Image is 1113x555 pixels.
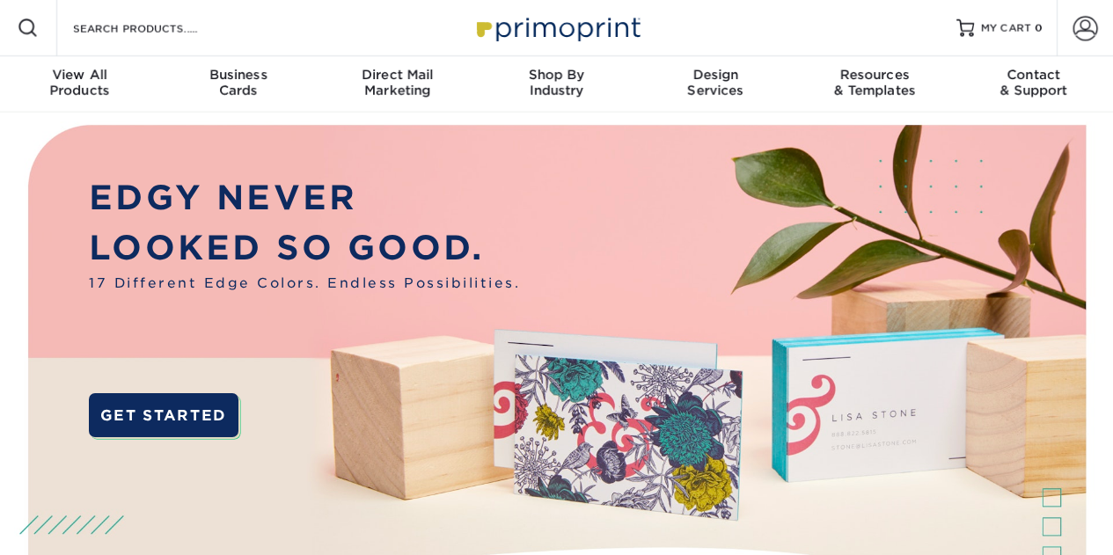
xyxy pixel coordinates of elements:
[89,173,520,223] p: EDGY NEVER
[469,9,645,47] img: Primoprint
[89,223,520,274] p: LOOKED SO GOOD.
[1035,22,1043,34] span: 0
[159,67,319,99] div: Cards
[636,67,795,99] div: Services
[318,67,477,99] div: Marketing
[89,274,520,294] span: 17 Different Edge Colors. Endless Possibilities.
[795,56,955,113] a: Resources& Templates
[636,56,795,113] a: DesignServices
[477,56,636,113] a: Shop ByIndustry
[795,67,955,99] div: & Templates
[318,56,477,113] a: Direct MailMarketing
[89,393,238,437] a: GET STARTED
[318,67,477,83] span: Direct Mail
[159,67,319,83] span: Business
[795,67,955,83] span: Resources
[71,18,243,39] input: SEARCH PRODUCTS.....
[636,67,795,83] span: Design
[954,67,1113,99] div: & Support
[159,56,319,113] a: BusinessCards
[981,21,1031,36] span: MY CART
[477,67,636,83] span: Shop By
[954,67,1113,83] span: Contact
[954,56,1113,113] a: Contact& Support
[477,67,636,99] div: Industry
